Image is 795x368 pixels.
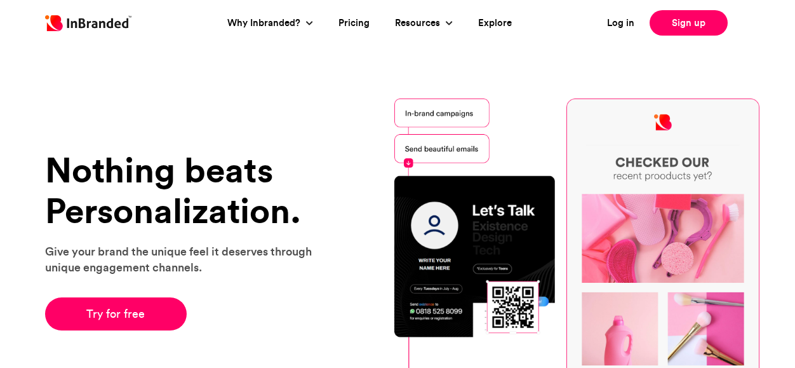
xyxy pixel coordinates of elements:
a: Sign up [650,10,728,36]
a: Resources [395,16,443,31]
a: Log in [607,16,634,31]
a: Why Inbranded? [227,16,304,31]
img: Inbranded [45,15,131,31]
a: Explore [478,16,512,31]
a: Try for free [45,297,187,331]
p: Give your brand the unique feel it deserves through unique engagement channels. [45,243,328,275]
a: Pricing [338,16,370,31]
h1: Nothing beats Personalization. [45,150,328,231]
